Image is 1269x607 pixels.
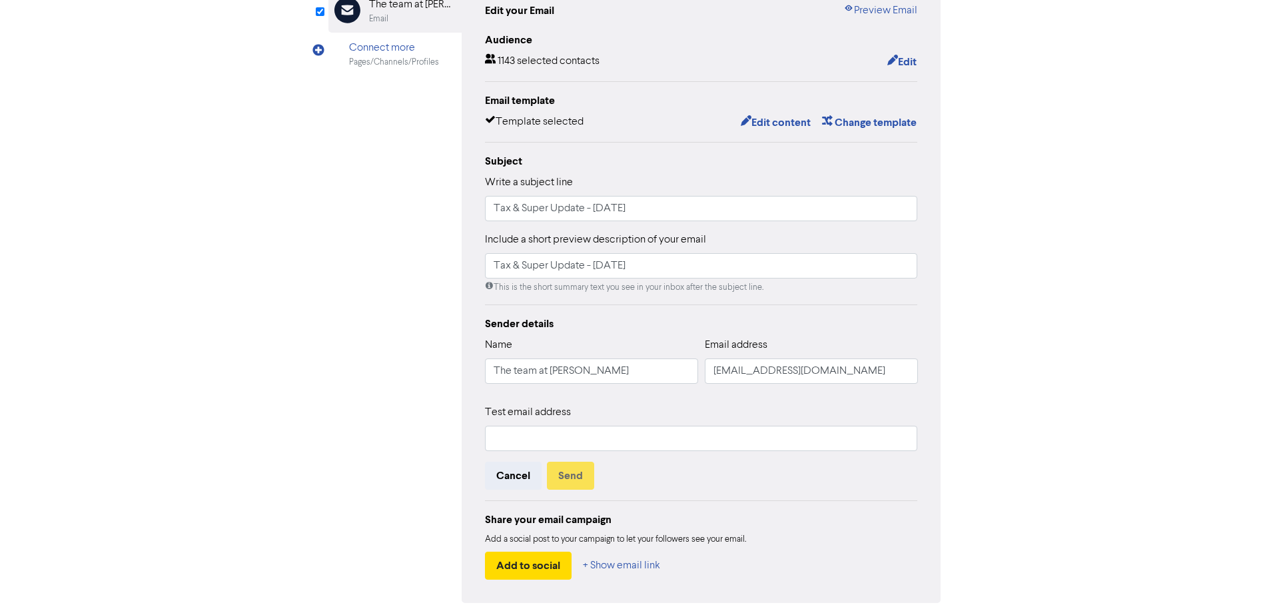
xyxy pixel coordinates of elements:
[485,114,584,131] div: Template selected
[547,462,594,490] button: Send
[485,337,512,353] label: Name
[582,552,661,580] button: + Show email link
[485,533,918,546] div: Add a social post to your campaign to let your followers see your email.
[485,153,918,169] div: Subject
[328,33,462,76] div: Connect morePages/Channels/Profiles
[349,56,439,69] div: Pages/Channels/Profiles
[485,175,573,191] label: Write a subject line
[485,552,572,580] button: Add to social
[740,114,811,131] button: Edit content
[485,32,918,48] div: Audience
[369,13,388,25] div: Email
[887,53,917,71] button: Edit
[485,93,918,109] div: Email template
[485,53,600,71] div: 1143 selected contacts
[485,512,918,528] div: Share your email campaign
[821,114,917,131] button: Change template
[485,232,706,248] label: Include a short preview description of your email
[485,462,542,490] button: Cancel
[485,281,918,294] div: This is the short summary text you see in your inbox after the subject line.
[485,404,571,420] label: Test email address
[1202,543,1269,607] iframe: Chat Widget
[705,337,767,353] label: Email address
[485,316,918,332] div: Sender details
[349,40,439,56] div: Connect more
[843,3,917,19] a: Preview Email
[485,3,554,19] div: Edit your Email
